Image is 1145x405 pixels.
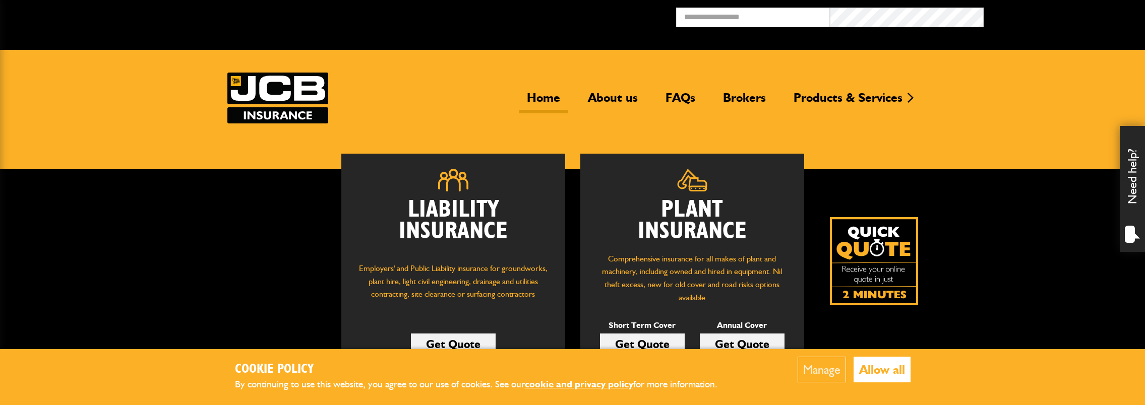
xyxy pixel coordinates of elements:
a: Get Quote [600,333,685,355]
p: Comprehensive insurance for all makes of plant and machinery, including owned and hired in equipm... [595,252,789,304]
p: Short Term Cover [600,319,685,332]
img: Quick Quote [830,217,918,305]
h2: Cookie Policy [235,362,734,377]
a: Products & Services [786,90,910,113]
a: FAQs [658,90,703,113]
button: Broker Login [984,8,1137,23]
div: Need help? [1120,126,1145,252]
button: Manage [798,357,846,382]
h2: Plant Insurance [595,199,789,242]
a: Get Quote [411,333,496,355]
p: Employers' and Public Liability insurance for groundworks, plant hire, light civil engineering, d... [356,262,550,310]
a: Get Quote [700,333,785,355]
button: Allow all [854,357,911,382]
p: Annual Cover [700,319,785,332]
a: Get your insurance quote isn just 2-minutes [830,217,918,305]
a: About us [580,90,645,113]
h2: Liability Insurance [356,199,550,252]
img: JCB Insurance Services logo [227,73,328,123]
a: JCB Insurance Services [227,73,328,123]
p: By continuing to use this website, you agree to our use of cookies. See our for more information. [235,377,734,392]
a: Home [519,90,568,113]
a: cookie and privacy policy [525,378,633,390]
a: Brokers [715,90,773,113]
